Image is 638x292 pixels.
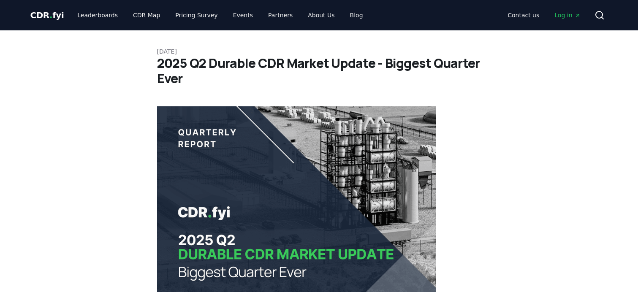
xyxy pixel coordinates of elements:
[157,56,481,86] h1: 2025 Q2 Durable CDR Market Update - Biggest Quarter Ever
[30,9,64,21] a: CDR.fyi
[501,8,546,23] a: Contact us
[168,8,224,23] a: Pricing Survey
[126,8,167,23] a: CDR Map
[301,8,341,23] a: About Us
[226,8,260,23] a: Events
[548,8,587,23] a: Log in
[49,10,52,20] span: .
[30,10,64,20] span: CDR fyi
[71,8,369,23] nav: Main
[71,8,125,23] a: Leaderboards
[501,8,587,23] nav: Main
[261,8,299,23] a: Partners
[554,11,581,19] span: Log in
[343,8,370,23] a: Blog
[157,47,481,56] p: [DATE]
